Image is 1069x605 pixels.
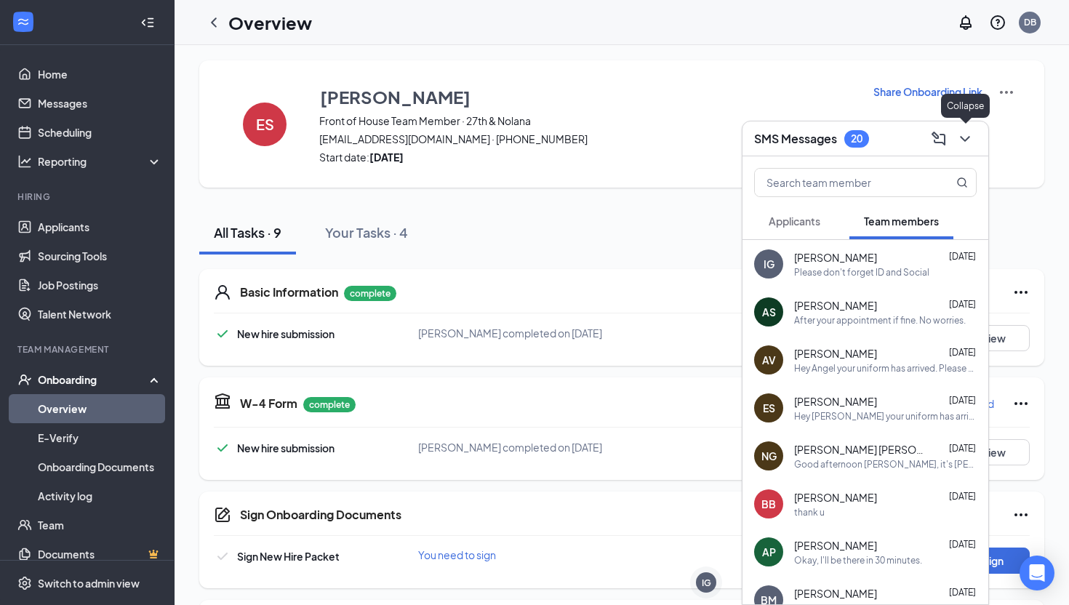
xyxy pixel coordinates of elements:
div: DB [1024,16,1036,28]
span: Applicants [769,215,820,228]
svg: QuestionInfo [989,14,1006,31]
svg: Collapse [140,15,155,30]
a: Onboarding Documents [38,452,162,481]
span: [PERSON_NAME] [794,490,877,505]
svg: Ellipses [1012,506,1030,524]
div: Please don't forget ID and Social [794,266,929,279]
div: AV [762,353,776,367]
span: [DATE] [949,299,976,310]
div: AS [762,305,776,319]
span: New hire submission [237,441,335,454]
h5: Basic Information [240,284,338,300]
div: Collapse [941,94,990,118]
a: E-Verify [38,423,162,452]
span: [DATE] [949,443,976,454]
svg: Ellipses [1012,395,1030,412]
h1: Overview [228,10,312,35]
div: NG [761,449,777,463]
a: Messages [38,89,162,118]
h3: [PERSON_NAME] [320,84,471,109]
svg: ChevronDown [956,130,974,148]
button: ChevronDown [953,127,977,151]
button: Sign [957,548,1030,574]
button: View [957,325,1030,351]
span: [PERSON_NAME] completed on [DATE] [418,441,602,454]
span: [EMAIL_ADDRESS][DOMAIN_NAME] · [PHONE_NUMBER] [319,132,854,146]
div: Open Intercom Messenger [1020,556,1054,590]
div: Switch to admin view [38,576,140,590]
div: Team Management [17,343,159,356]
span: New hire submission [237,327,335,340]
span: [PERSON_NAME] [794,586,877,601]
button: ES [228,84,301,164]
a: Applicants [38,212,162,241]
a: DocumentsCrown [38,540,162,569]
span: Front of House Team Member · 27th & Nolana [319,113,854,128]
div: All Tasks · 9 [214,223,281,241]
p: Share Onboarding Link [873,84,982,99]
button: Share Onboarding Link [873,84,983,100]
div: After your appointment if fine. No worries. [794,314,966,326]
div: Good afternoon [PERSON_NAME], it's [PERSON_NAME], I told [PERSON_NAME] [DATE] to notify [PERSON_N... [794,458,977,470]
span: Sign New Hire Packet [237,550,340,563]
a: Team [38,510,162,540]
input: Search team member [755,169,927,196]
strong: [DATE] [369,151,404,164]
div: IG [702,577,711,589]
span: [PERSON_NAME] completed on [DATE] [418,326,602,340]
div: ES [763,401,775,415]
h5: Sign Onboarding Documents [240,507,401,523]
svg: Settings [17,576,32,590]
a: Job Postings [38,271,162,300]
button: [PERSON_NAME] [319,84,854,110]
svg: Notifications [957,14,974,31]
span: [DATE] [949,491,976,502]
div: Your Tasks · 4 [325,223,408,241]
button: View [957,439,1030,465]
span: Team members [864,215,939,228]
div: BB [761,497,776,511]
p: complete [344,286,396,301]
div: Hiring [17,191,159,203]
div: 20 [851,132,862,145]
div: You need to sign [418,548,690,562]
div: Hey [PERSON_NAME] your uniform has arrived. Please bring in your ID and Social so we can obtain a... [794,410,977,422]
svg: MagnifyingGlass [956,177,968,188]
svg: Checkmark [214,325,231,342]
a: Scheduling [38,118,162,147]
div: AP [762,545,776,559]
span: Start date: [319,150,854,164]
div: IG [764,257,774,271]
svg: TaxGovernmentIcon [214,392,231,409]
span: [PERSON_NAME] [794,394,877,409]
svg: Checkmark [214,548,231,565]
p: complete [303,397,356,412]
svg: ComposeMessage [930,130,948,148]
svg: ChevronLeft [205,14,223,31]
span: [PERSON_NAME] [794,298,877,313]
span: [DATE] [949,395,976,406]
a: Activity log [38,481,162,510]
span: [DATE] [949,251,976,262]
a: Talent Network [38,300,162,329]
h5: W-4 Form [240,396,297,412]
svg: Analysis [17,154,32,169]
h4: ES [256,119,274,129]
div: Onboarding [38,372,150,387]
svg: WorkstreamLogo [16,15,31,29]
div: Reporting [38,154,163,169]
svg: Checkmark [214,439,231,457]
button: ComposeMessage [927,127,950,151]
a: Overview [38,394,162,423]
a: Sourcing Tools [38,241,162,271]
span: [PERSON_NAME] [794,250,877,265]
h3: SMS Messages [754,131,837,147]
div: Hey Angel your uniform has arrived. Please bring in your ID and Social so we can obtain a copy on... [794,362,977,374]
img: More Actions [998,84,1015,101]
a: Home [38,60,162,89]
svg: UserCheck [17,372,32,387]
svg: User [214,284,231,301]
svg: Ellipses [1012,284,1030,301]
span: [PERSON_NAME] [794,346,877,361]
div: Okay, I'll be there in 30 minutes. [794,554,922,566]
